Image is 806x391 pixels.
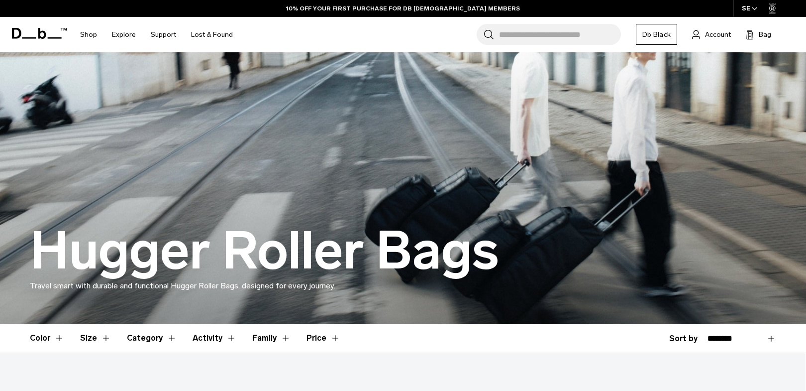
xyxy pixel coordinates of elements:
nav: Main Navigation [73,17,240,52]
button: Toggle Filter [127,324,177,353]
a: Explore [112,17,136,52]
button: Bag [746,28,771,40]
a: 10% OFF YOUR FIRST PURCHASE FOR DB [DEMOGRAPHIC_DATA] MEMBERS [286,4,520,13]
span: Bag [759,29,771,40]
a: Support [151,17,176,52]
button: Toggle Filter [252,324,291,353]
span: Travel smart with durable and functional Hugger Roller Bags, designed for every journey. [30,281,335,290]
button: Toggle Filter [30,324,64,353]
a: Shop [80,17,97,52]
h1: Hugger Roller Bags [30,222,499,280]
a: Db Black [636,24,677,45]
button: Toggle Price [306,324,340,353]
button: Toggle Filter [193,324,236,353]
a: Account [692,28,731,40]
span: Account [705,29,731,40]
a: Lost & Found [191,17,233,52]
button: Toggle Filter [80,324,111,353]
